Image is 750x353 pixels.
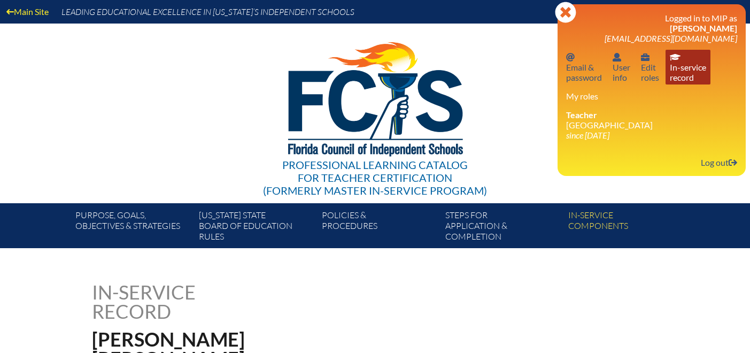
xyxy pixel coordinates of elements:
span: Teacher [566,110,597,120]
a: Professional Learning Catalog for Teacher Certification(formerly Master In-service Program) [259,21,491,199]
svg: Close [555,2,576,23]
h3: My roles [566,91,737,101]
span: for Teacher Certification [298,171,452,184]
a: User infoUserinfo [608,50,635,85]
a: Purpose, goals,objectives & strategies [71,208,194,248]
li: [GEOGRAPHIC_DATA] [566,110,737,140]
h3: Logged in to MIP as [566,13,737,43]
a: Steps forapplication & completion [441,208,564,248]
span: [EMAIL_ADDRESS][DOMAIN_NAME] [605,33,737,43]
a: Policies &Procedures [318,208,440,248]
svg: Email password [566,53,575,62]
svg: In-service record [670,53,681,62]
div: Professional Learning Catalog (formerly Master In-service Program) [263,158,487,197]
svg: Log out [729,158,737,167]
svg: User info [641,53,650,62]
a: User infoEditroles [637,50,663,85]
i: since [DATE] [566,130,609,140]
a: Log outLog out [697,155,741,170]
svg: User info [613,53,621,62]
a: Email passwordEmail &password [562,50,606,85]
img: FCISlogo221.eps [265,24,485,170]
a: In-service recordIn-servicerecord [666,50,710,85]
h1: In-service record [92,282,307,321]
span: [PERSON_NAME] [670,23,737,33]
a: Main Site [2,4,53,19]
a: [US_STATE] StateBoard of Education rules [195,208,318,248]
a: In-servicecomponents [564,208,687,248]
